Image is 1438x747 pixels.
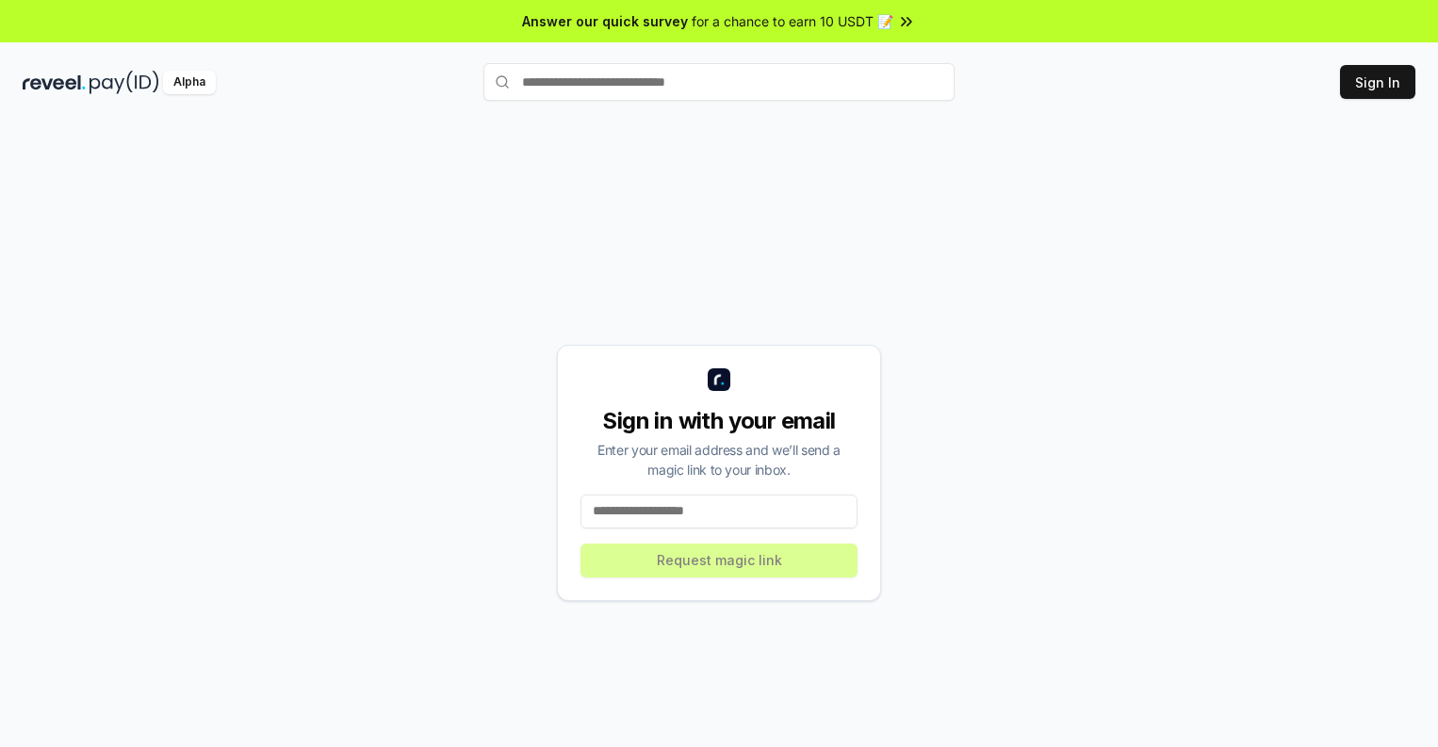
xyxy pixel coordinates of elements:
[580,440,858,479] div: Enter your email address and we’ll send a magic link to your inbox.
[522,11,688,31] span: Answer our quick survey
[692,11,893,31] span: for a chance to earn 10 USDT 📝
[580,406,858,436] div: Sign in with your email
[708,368,730,391] img: logo_small
[163,71,216,94] div: Alpha
[23,71,86,94] img: reveel_dark
[1340,65,1415,99] button: Sign In
[90,71,159,94] img: pay_id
